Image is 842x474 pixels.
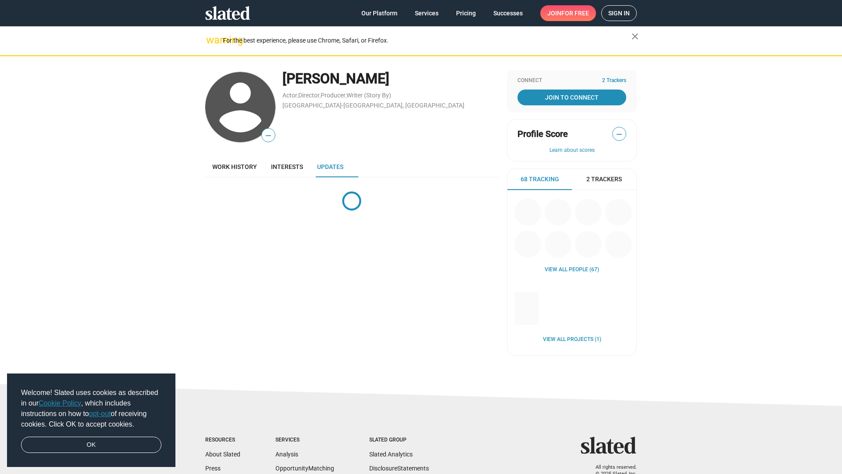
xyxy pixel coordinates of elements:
span: Pricing [456,5,476,21]
a: Work history [205,156,264,177]
span: Services [415,5,439,21]
span: , [320,93,321,98]
div: Connect [517,77,626,84]
a: View all People (67) [545,266,599,273]
a: Cookie Policy [39,399,81,407]
a: About Slated [205,451,240,458]
div: [PERSON_NAME] [282,69,498,88]
span: Interests [271,163,303,170]
span: 2 Trackers [602,77,626,84]
mat-icon: close [630,31,640,42]
a: [GEOGRAPHIC_DATA]-[GEOGRAPHIC_DATA], [GEOGRAPHIC_DATA] [282,102,464,109]
span: Welcome! Slated uses cookies as described in our , which includes instructions on how to of recei... [21,388,161,430]
span: — [262,130,275,141]
a: Joinfor free [540,5,596,21]
span: Our Platform [361,5,397,21]
a: Pricing [449,5,483,21]
a: View all Projects (1) [543,336,601,343]
a: Our Platform [354,5,404,21]
a: Slated Analytics [369,451,413,458]
span: 68 Tracking [521,175,559,183]
a: Interests [264,156,310,177]
span: Join To Connect [519,90,624,105]
a: opt-out [89,410,111,417]
a: Analysis [275,451,298,458]
mat-icon: warning [206,35,217,45]
a: Join To Connect [517,90,626,105]
div: Resources [205,437,240,444]
a: DisclosureStatements [369,465,429,472]
span: 2 Trackers [586,175,622,183]
span: Updates [317,163,343,170]
a: Writer (Story By) [346,92,391,99]
span: Sign in [608,6,630,21]
a: Successes [486,5,530,21]
a: dismiss cookie message [21,437,161,453]
span: Join [547,5,589,21]
span: Work history [212,163,257,170]
div: cookieconsent [7,373,175,467]
span: , [297,93,298,98]
span: Successes [493,5,523,21]
span: Profile Score [517,128,568,140]
a: Services [408,5,446,21]
a: Sign in [601,5,637,21]
a: Updates [310,156,350,177]
a: Director [298,92,320,99]
a: Press [205,465,221,472]
div: For the best experience, please use Chrome, Safari, or Firefox. [223,35,631,47]
span: for free [561,5,589,21]
div: Services [275,437,334,444]
span: — [613,129,626,140]
a: Actor [282,92,297,99]
div: Slated Group [369,437,429,444]
a: Producer [321,92,346,99]
a: OpportunityMatching [275,465,334,472]
button: Learn about scores [517,147,626,154]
